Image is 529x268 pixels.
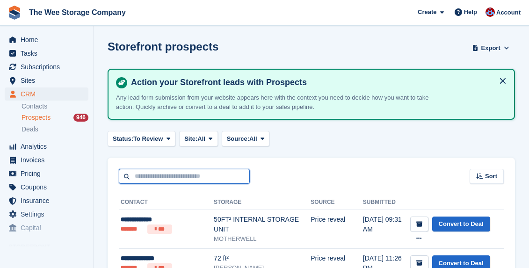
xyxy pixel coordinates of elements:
span: All [197,134,205,144]
span: Capital [21,221,77,234]
th: Submitted [363,195,410,210]
span: Sites [21,74,77,87]
button: Site: All [179,131,218,146]
span: Tasks [21,47,77,60]
span: Subscriptions [21,60,77,73]
a: menu [5,194,88,207]
div: MOTHERWELL [214,234,311,244]
th: Source [311,195,363,210]
span: Status: [113,134,133,144]
span: Analytics [21,140,77,153]
span: Sort [485,172,497,181]
a: menu [5,208,88,221]
span: CRM [21,87,77,101]
span: Deals [22,125,38,134]
a: menu [5,60,88,73]
div: 72 ft² [214,254,311,263]
a: menu [5,221,88,234]
span: Coupons [21,181,77,194]
a: menu [5,33,88,46]
span: Home [21,33,77,46]
h1: Storefront prospects [108,40,218,53]
h4: Action your Storefront leads with Prospects [127,77,507,88]
a: Contacts [22,102,88,111]
a: menu [5,87,88,101]
span: Export [481,43,500,53]
button: Status: To Review [108,131,175,146]
td: Price reveal [311,210,363,249]
td: [DATE] 09:31 AM [363,210,410,249]
a: The Wee Storage Company [25,5,130,20]
a: Deals [22,124,88,134]
a: menu [5,47,88,60]
button: Export [470,40,511,56]
p: Any lead form submission from your website appears here with the context you need to decide how y... [116,93,443,111]
span: All [249,134,257,144]
th: Storage [214,195,311,210]
a: menu [5,181,88,194]
span: Insurance [21,194,77,207]
img: stora-icon-8386f47178a22dfd0bd8f6a31ec36ba5ce8667c1dd55bd0f319d3a0aa187defe.svg [7,6,22,20]
span: Source: [227,134,249,144]
a: menu [5,74,88,87]
a: Convert to Deal [432,217,490,232]
a: menu [5,140,88,153]
span: Help [464,7,477,17]
a: menu [5,167,88,180]
span: To Review [133,134,163,144]
span: Create [418,7,436,17]
div: 946 [73,114,88,122]
img: Scott Ritchie [486,7,495,17]
a: Prospects 946 [22,113,88,123]
span: Account [496,8,521,17]
th: Contact [119,195,214,210]
span: Storefront [8,242,93,252]
span: Prospects [22,113,51,122]
span: Invoices [21,153,77,167]
span: Site: [184,134,197,144]
a: menu [5,153,88,167]
button: Source: All [222,131,270,146]
span: Settings [21,208,77,221]
span: Pricing [21,167,77,180]
div: 50FT² INTERNAL STORAGE UNIT [214,215,311,234]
